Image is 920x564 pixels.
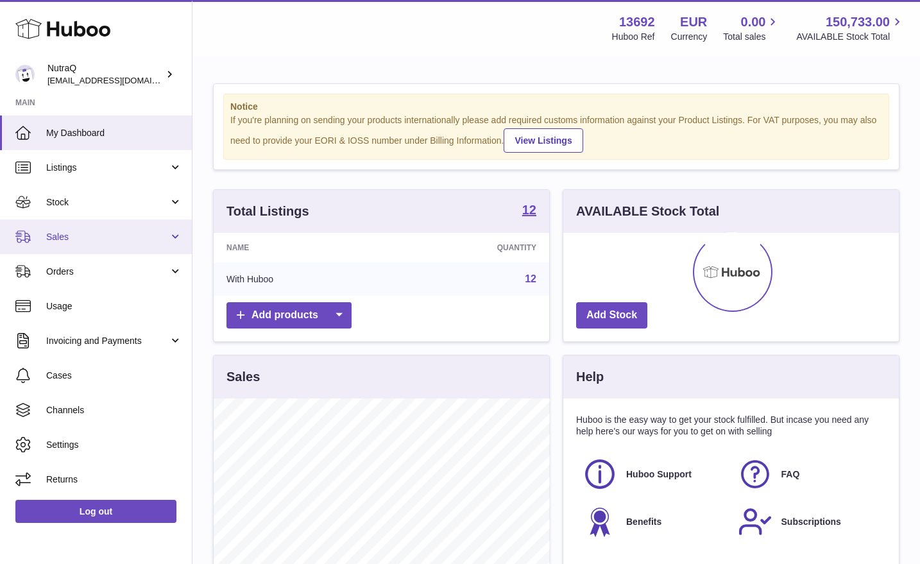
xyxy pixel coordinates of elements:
[796,13,905,43] a: 150,733.00 AVAILABLE Stock Total
[741,13,766,31] span: 0.00
[46,196,169,209] span: Stock
[576,302,647,329] a: Add Stock
[826,13,890,31] span: 150,733.00
[46,162,169,174] span: Listings
[46,300,182,312] span: Usage
[47,75,189,85] span: [EMAIL_ADDRESS][DOMAIN_NAME]
[46,404,182,416] span: Channels
[680,13,707,31] strong: EUR
[626,516,661,528] span: Benefits
[671,31,708,43] div: Currency
[47,62,163,87] div: NutraQ
[214,262,391,296] td: With Huboo
[781,468,800,481] span: FAQ
[781,516,841,528] span: Subscriptions
[214,233,391,262] th: Name
[576,203,719,220] h3: AVAILABLE Stock Total
[230,114,882,153] div: If you're planning on sending your products internationally please add required customs informati...
[619,13,655,31] strong: 13692
[612,31,655,43] div: Huboo Ref
[46,231,169,243] span: Sales
[226,368,260,386] h3: Sales
[46,439,182,451] span: Settings
[15,65,35,84] img: log@nutraq.com
[576,414,886,438] p: Huboo is the easy way to get your stock fulfilled. But incase you need any help here's our ways f...
[522,203,536,219] a: 12
[46,370,182,382] span: Cases
[738,457,880,491] a: FAQ
[504,128,583,153] a: View Listings
[15,500,176,523] a: Log out
[391,233,549,262] th: Quantity
[46,474,182,486] span: Returns
[46,127,182,139] span: My Dashboard
[738,504,880,539] a: Subscriptions
[626,468,692,481] span: Huboo Support
[723,13,780,43] a: 0.00 Total sales
[522,203,536,216] strong: 12
[525,273,536,284] a: 12
[796,31,905,43] span: AVAILABLE Stock Total
[226,302,352,329] a: Add products
[723,31,780,43] span: Total sales
[576,368,604,386] h3: Help
[46,266,169,278] span: Orders
[583,504,725,539] a: Benefits
[46,335,169,347] span: Invoicing and Payments
[230,101,882,113] strong: Notice
[583,457,725,491] a: Huboo Support
[226,203,309,220] h3: Total Listings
